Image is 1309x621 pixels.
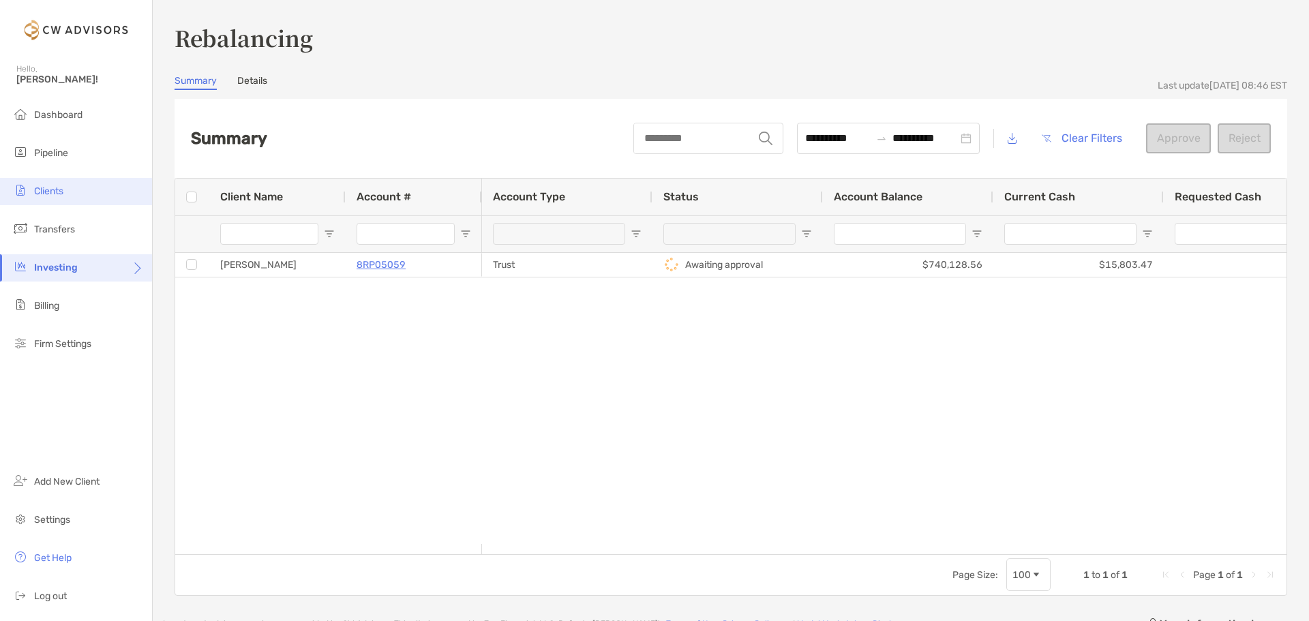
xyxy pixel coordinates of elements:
[12,472,29,489] img: add_new_client icon
[993,253,1164,277] div: $15,803.47
[16,74,144,85] span: [PERSON_NAME]!
[237,75,267,90] a: Details
[34,590,67,602] span: Log out
[1237,569,1243,581] span: 1
[1111,569,1119,581] span: of
[460,228,471,239] button: Open Filter Menu
[1083,569,1089,581] span: 1
[1193,569,1216,581] span: Page
[175,22,1287,53] h3: Rebalancing
[209,253,346,277] div: [PERSON_NAME]
[12,335,29,351] img: firm-settings icon
[876,133,887,144] span: swap-right
[1160,569,1171,580] div: First Page
[12,511,29,527] img: settings icon
[1006,558,1051,591] div: Page Size
[1177,569,1188,580] div: Previous Page
[12,182,29,198] img: clients icon
[663,190,699,203] span: Status
[12,297,29,313] img: billing icon
[220,190,283,203] span: Client Name
[1226,569,1235,581] span: of
[191,129,267,148] h2: Summary
[357,190,411,203] span: Account #
[1142,228,1153,239] button: Open Filter Menu
[220,223,318,245] input: Client Name Filter Input
[1004,223,1137,245] input: Current Cash Filter Input
[1122,569,1128,581] span: 1
[12,587,29,603] img: logout icon
[34,147,68,159] span: Pipeline
[12,144,29,160] img: pipeline icon
[1004,190,1075,203] span: Current Cash
[876,133,887,144] span: to
[324,228,335,239] button: Open Filter Menu
[1102,569,1109,581] span: 1
[834,190,922,203] span: Account Balance
[34,185,63,197] span: Clients
[34,262,78,273] span: Investing
[357,223,455,245] input: Account # Filter Input
[34,514,70,526] span: Settings
[759,132,772,145] img: input icon
[972,228,982,239] button: Open Filter Menu
[34,224,75,235] span: Transfers
[1012,569,1031,581] div: 100
[34,338,91,350] span: Firm Settings
[663,256,680,273] img: icon status
[34,476,100,487] span: Add New Client
[631,228,642,239] button: Open Filter Menu
[12,549,29,565] img: get-help icon
[12,258,29,275] img: investing icon
[1175,223,1307,245] input: Requested Cash Filter Input
[16,5,136,55] img: Zoe Logo
[801,228,812,239] button: Open Filter Menu
[12,220,29,237] img: transfers icon
[834,223,966,245] input: Account Balance Filter Input
[34,552,72,564] span: Get Help
[12,106,29,122] img: dashboard icon
[1248,569,1259,580] div: Next Page
[1175,190,1261,203] span: Requested Cash
[34,109,82,121] span: Dashboard
[493,190,565,203] span: Account Type
[1158,80,1287,91] div: Last update [DATE] 08:46 EST
[1092,569,1100,581] span: to
[175,75,217,90] a: Summary
[1042,134,1051,142] img: button icon
[482,253,652,277] div: Trust
[34,300,59,312] span: Billing
[952,569,998,581] div: Page Size:
[823,253,993,277] div: $740,128.56
[1031,123,1132,153] button: Clear Filters
[1265,569,1276,580] div: Last Page
[357,256,406,273] a: 8RP05059
[685,256,763,273] p: Awaiting approval
[1218,569,1224,581] span: 1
